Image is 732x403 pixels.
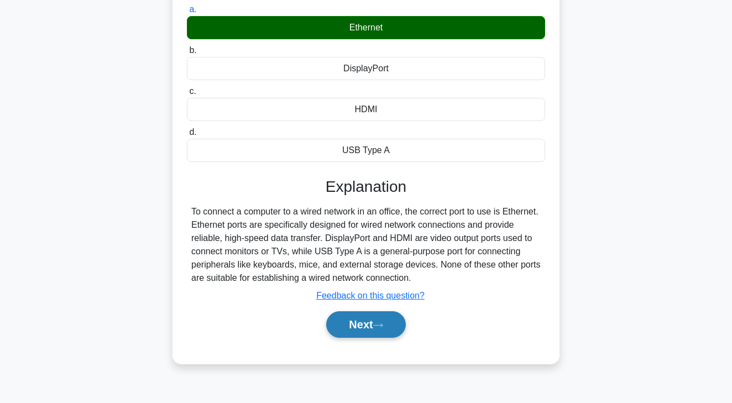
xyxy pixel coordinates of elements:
[194,177,538,196] h3: Explanation
[316,291,425,300] a: Feedback on this question?
[187,16,545,39] div: Ethernet
[189,127,196,137] span: d.
[189,45,196,55] span: b.
[189,86,196,96] span: c.
[326,311,405,338] button: Next
[189,4,196,14] span: a.
[187,98,545,121] div: HDMI
[191,205,541,285] div: To connect a computer to a wired network in an office, the correct port to use is Ethernet. Ether...
[187,57,545,80] div: DisplayPort
[187,139,545,162] div: USB Type A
